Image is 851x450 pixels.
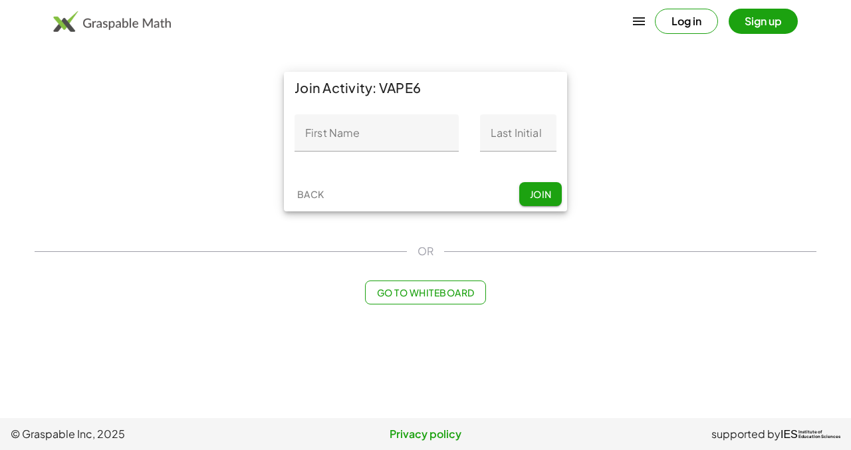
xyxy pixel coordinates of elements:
[655,9,718,34] button: Log in
[11,426,287,442] span: © Graspable Inc, 2025
[365,281,485,304] button: Go to Whiteboard
[798,430,840,439] span: Institute of Education Sciences
[376,286,474,298] span: Go to Whiteboard
[781,426,840,442] a: IESInstitute ofEducation Sciences
[729,9,798,34] button: Sign up
[529,188,551,200] span: Join
[519,182,562,206] button: Join
[297,188,324,200] span: Back
[284,72,567,104] div: Join Activity: VAPE6
[289,182,332,206] button: Back
[711,426,781,442] span: supported by
[781,428,798,441] span: IES
[418,243,433,259] span: OR
[287,426,564,442] a: Privacy policy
